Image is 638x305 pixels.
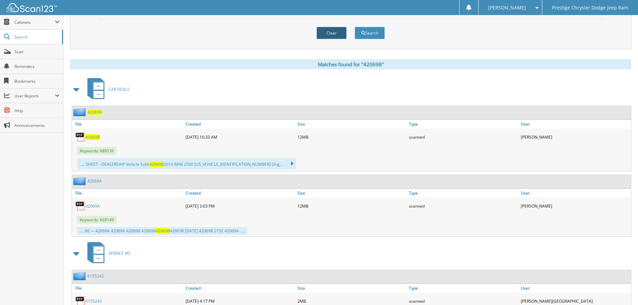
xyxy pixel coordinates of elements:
[184,120,296,129] a: Created
[14,49,60,55] span: Scan
[407,130,519,144] div: scanned
[73,108,87,116] img: folder2.png
[149,161,164,167] span: 42069B
[355,27,385,39] button: Search
[77,147,117,155] span: Keywords: 689139
[488,6,526,10] span: [PERSON_NAME]
[87,273,104,279] a: 6155243
[184,130,296,144] div: [DATE] 10:33 AM
[605,273,638,305] iframe: Chat Widget
[85,298,102,304] a: 6155243
[296,284,408,293] a: Size
[72,188,184,198] a: File
[73,272,87,280] img: folder2.png
[316,27,347,39] button: Clear
[184,199,296,213] div: [DATE] 3:03 PM
[109,86,130,92] span: CAR DEALS
[72,284,184,293] a: File
[14,78,60,84] span: Bookmarks
[87,178,102,184] a: 42069A
[296,188,408,198] a: Size
[296,120,408,129] a: Size
[184,284,296,293] a: Created
[14,93,55,99] span: User Reports
[83,76,130,102] a: CAR DEALS
[552,6,628,10] span: Prestige Chrysler Dodge Jeep Ram
[407,284,519,293] a: Type
[85,134,100,140] a: 42069B
[83,240,130,266] a: SERVICE RO
[14,64,60,69] span: Reminders
[14,123,60,128] span: Announcements
[85,203,100,209] a: 42069A
[296,130,408,144] div: 12MB
[77,158,296,169] div: ..... SHEET - DEALERSHIP Vehicle Sold: 2019 RAM 2500 [US_VEHICLE_IDENTIFICATION_NUMBER] Orig...
[7,3,57,12] img: scan123-logo-white.svg
[14,19,55,25] span: Cabinets
[75,201,85,211] img: PDF.png
[77,216,117,224] span: Keywords: 669149
[407,188,519,198] a: Type
[87,109,102,115] a: 42069B
[407,120,519,129] a: Type
[519,199,631,213] div: [PERSON_NAME]
[73,177,87,185] img: folder2.png
[75,132,85,142] img: PDF.png
[70,59,631,69] div: Matches found for "42069B"
[519,120,631,129] a: User
[72,120,184,129] a: File
[155,228,170,234] span: 42069B
[77,227,247,235] div: ... .06 — 42069A 42069A 420698 420698 420698 [DATE] 420698 2152 42069A .....
[296,199,408,213] div: 12MB
[14,108,60,113] span: Help
[519,188,631,198] a: User
[109,250,130,256] span: SERVICE RO
[519,130,631,144] div: [PERSON_NAME]
[519,284,631,293] a: User
[407,199,519,213] div: scanned
[184,188,296,198] a: Created
[14,34,59,40] span: Search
